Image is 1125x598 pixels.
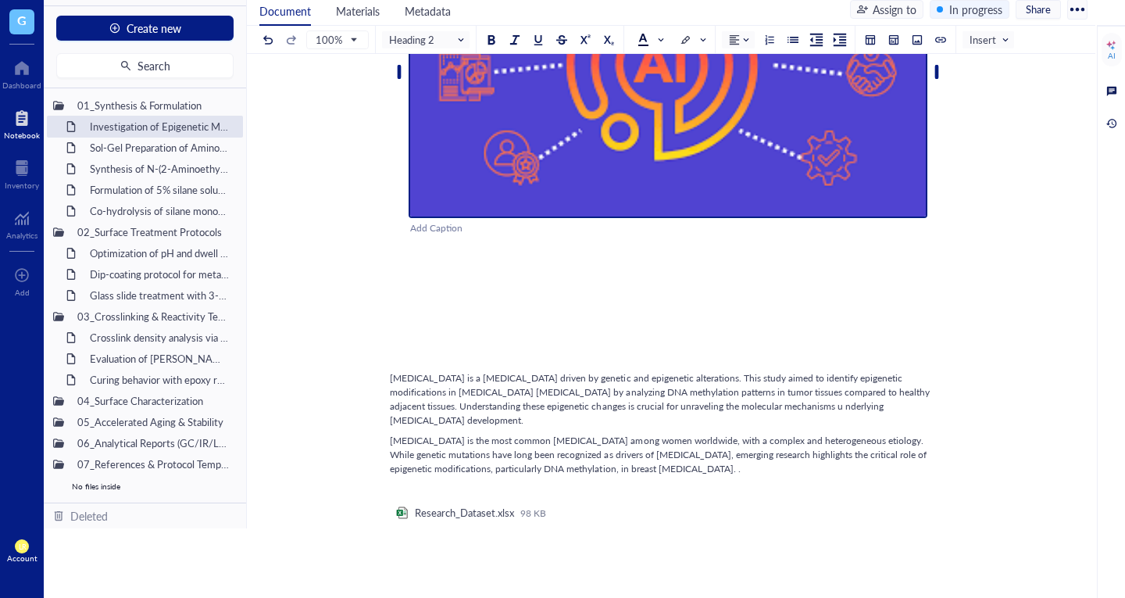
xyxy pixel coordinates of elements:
[390,399,886,427] span: nderlying [MEDICAL_DATA] development.
[83,116,237,138] div: Investigation of Epigenetic Modifications in [MEDICAL_DATA] Tumor Samplesitled
[70,221,237,243] div: 02_Surface Treatment Protocols
[15,288,30,297] div: Add
[873,1,916,18] div: Assign to
[70,390,237,412] div: 04_Surface Characterization
[7,553,37,563] div: Account
[336,3,380,19] span: Materials
[47,475,243,497] div: No files inside
[970,33,1010,47] span: Insert
[70,95,237,116] div: 01_Synthesis & Formulation
[2,81,41,90] div: Dashboard
[1108,51,1116,60] div: AI
[520,507,546,519] div: 98 KB
[389,33,466,47] span: Heading 2
[5,181,39,190] div: Inventory
[390,434,929,475] span: [MEDICAL_DATA] is the most common [MEDICAL_DATA] among women worldwide, with a complex and hetero...
[70,411,237,433] div: 05_Accelerated Aging & Stability
[56,53,234,78] button: Search
[18,542,26,551] span: LR
[83,369,237,391] div: Curing behavior with epoxy resin under ambient conditions
[70,453,237,475] div: 07_References & Protocol Templates
[6,231,37,240] div: Analytics
[70,306,237,328] div: 03_Crosslinking & Reactivity Testing
[83,263,237,285] div: Dip-coating protocol for metal oxide substrates
[127,22,181,34] span: Create new
[6,206,37,240] a: Analytics
[4,106,40,140] a: Notebook
[70,507,108,525] div: Deleted
[137,59,170,72] span: Search
[1026,2,1051,16] span: Share
[390,371,932,413] span: [MEDICAL_DATA] is a [MEDICAL_DATA] driven by genetic and epigenetic alterations. This study aimed...
[70,497,237,519] div: 08_Resource & Equipment Planning
[83,179,237,201] div: Formulation of 5% silane solution in [MEDICAL_DATA]
[83,200,237,222] div: Co-hydrolysis of silane monomers with TEOS
[83,158,237,180] div: Synthesis of N-(2-Aminoethyl)-3-aminopropyltrimethoxysilane
[83,285,237,306] div: Glass slide treatment with 3-aminopropyltriethoxysilane (APTES)
[410,221,966,236] div: Add Caption
[405,3,451,19] span: Metadata
[17,10,27,30] span: G
[2,56,41,90] a: Dashboard
[83,348,237,370] div: Evaluation of [PERSON_NAME] self-condensation
[83,242,237,264] div: Optimization of pH and dwell time for adhesion improvement
[316,33,356,47] span: 100%
[70,432,237,454] div: 06_Analytical Reports (GC/IR/LC-MS)
[949,1,1002,18] div: In progress
[83,137,237,159] div: Sol-Gel Preparation of Amino-Silane Hybrid Coating
[259,3,311,19] span: Document
[415,506,514,520] div: Research_Dataset.xlsx
[5,156,39,190] a: Inventory
[83,327,237,349] div: Crosslink density analysis via DMA
[4,131,40,140] div: Notebook
[56,16,234,41] button: Create new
